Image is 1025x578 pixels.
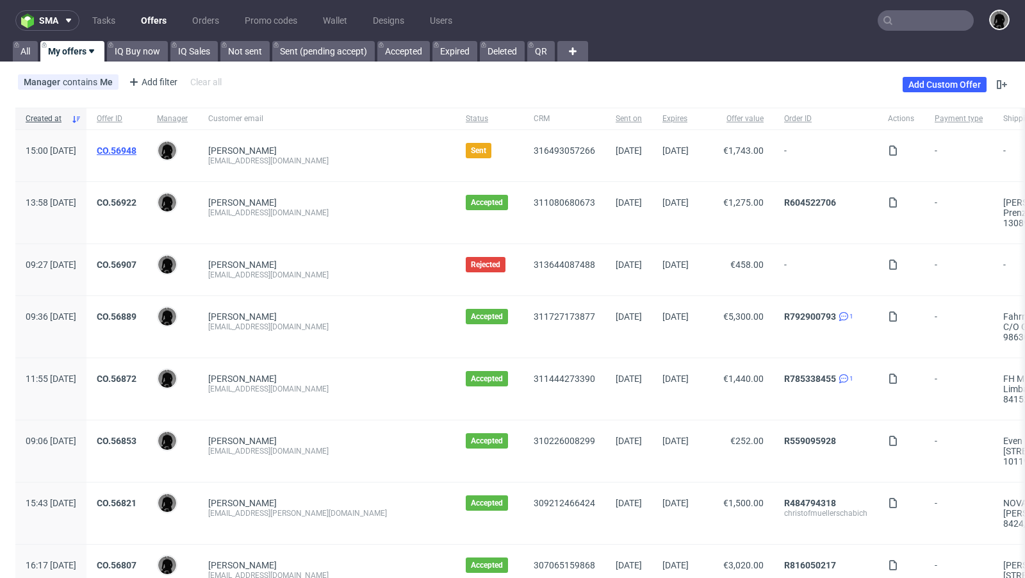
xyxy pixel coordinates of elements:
[888,113,914,124] span: Actions
[935,113,983,124] span: Payment type
[616,560,642,570] span: [DATE]
[26,145,76,156] span: 15:00 [DATE]
[97,436,136,446] a: CO.56853
[208,208,445,218] div: [EMAIL_ADDRESS][DOMAIN_NAME]
[21,13,39,28] img: logo
[935,498,983,529] span: -
[208,322,445,332] div: [EMAIL_ADDRESS][DOMAIN_NAME]
[133,10,174,31] a: Offers
[40,41,104,62] a: My offers
[15,10,79,31] button: sma
[616,197,642,208] span: [DATE]
[208,113,445,124] span: Customer email
[471,145,486,156] span: Sent
[723,498,764,508] span: €1,500.00
[723,311,764,322] span: €5,300.00
[39,16,58,25] span: sma
[208,311,277,322] a: [PERSON_NAME]
[784,113,867,124] span: Order ID
[616,436,642,446] span: [DATE]
[26,113,66,124] span: Created at
[466,113,513,124] span: Status
[849,311,853,322] span: 1
[935,311,983,342] span: -
[377,41,430,62] a: Accepted
[534,197,595,208] a: 311080680673
[158,194,176,211] img: Dawid Urbanowicz
[158,256,176,274] img: Dawid Urbanowicz
[208,197,277,208] a: [PERSON_NAME]
[471,560,503,570] span: Accepted
[471,436,503,446] span: Accepted
[534,498,595,508] a: 309212466424
[471,498,503,508] span: Accepted
[158,556,176,574] img: Dawid Urbanowicz
[616,113,642,124] span: Sent on
[365,10,412,31] a: Designs
[208,260,277,270] a: [PERSON_NAME]
[471,197,503,208] span: Accepted
[616,260,642,270] span: [DATE]
[662,197,689,208] span: [DATE]
[480,41,525,62] a: Deleted
[26,560,76,570] span: 16:17 [DATE]
[836,311,853,322] a: 1
[730,436,764,446] span: €252.00
[188,73,224,91] div: Clear all
[158,494,176,512] img: Dawid Urbanowicz
[26,260,76,270] span: 09:27 [DATE]
[97,145,136,156] a: CO.56948
[662,113,689,124] span: Expires
[432,41,477,62] a: Expired
[97,113,136,124] span: Offer ID
[124,72,180,92] div: Add filter
[208,145,277,156] a: [PERSON_NAME]
[24,77,63,87] span: Manager
[935,436,983,467] span: -
[616,498,642,508] span: [DATE]
[784,436,836,446] a: R559095928
[662,311,689,322] span: [DATE]
[784,311,836,322] a: R792900793
[158,370,176,388] img: Dawid Urbanowicz
[849,374,853,384] span: 1
[26,311,76,322] span: 09:36 [DATE]
[315,10,355,31] a: Wallet
[158,432,176,450] img: Dawid Urbanowicz
[208,508,445,518] div: [EMAIL_ADDRESS][PERSON_NAME][DOMAIN_NAME]
[527,41,555,62] a: QR
[208,374,277,384] a: [PERSON_NAME]
[935,197,983,228] span: -
[784,508,867,518] div: christofmuellerschabich
[534,113,595,124] span: CRM
[272,41,375,62] a: Sent (pending accept)
[616,374,642,384] span: [DATE]
[903,77,987,92] a: Add Custom Offer
[97,498,136,508] a: CO.56821
[534,436,595,446] a: 310226008299
[784,260,867,280] span: -
[662,560,689,570] span: [DATE]
[471,260,500,270] span: Rejected
[63,77,100,87] span: contains
[184,10,227,31] a: Orders
[723,374,764,384] span: €1,440.00
[97,197,136,208] a: CO.56922
[170,41,218,62] a: IQ Sales
[97,311,136,322] a: CO.56889
[471,311,503,322] span: Accepted
[534,311,595,322] a: 311727173877
[616,311,642,322] span: [DATE]
[662,260,689,270] span: [DATE]
[208,560,277,570] a: [PERSON_NAME]
[220,41,270,62] a: Not sent
[471,374,503,384] span: Accepted
[100,77,113,87] div: Me
[97,374,136,384] a: CO.56872
[662,436,689,446] span: [DATE]
[662,145,689,156] span: [DATE]
[26,374,76,384] span: 11:55 [DATE]
[723,560,764,570] span: €3,020.00
[784,560,836,570] a: R816050217
[422,10,460,31] a: Users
